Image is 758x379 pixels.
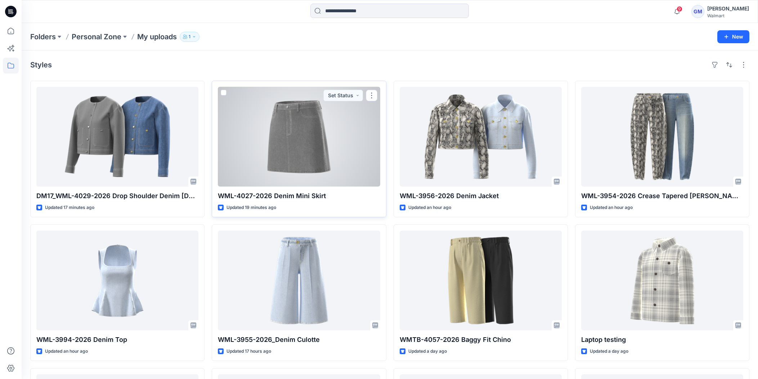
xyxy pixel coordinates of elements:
a: Personal Zone [72,32,121,42]
p: Updated 17 minutes ago [45,204,94,211]
a: DM17_WML-4029-2026 Drop Shoulder Denim Lady Jacket [36,87,198,187]
div: [PERSON_NAME] [707,4,749,13]
p: WML-4027-2026 Denim Mini Skirt [218,191,380,201]
p: WML-3955-2026_Denim Culotte [218,335,380,345]
p: WMTB-4057-2026 Baggy Fit Chino [400,335,562,345]
button: New [717,30,749,43]
a: WML-3954-2026 Crease Tapered Jean [581,87,743,187]
a: WML-4027-2026 Denim Mini Skirt [218,87,380,187]
a: WML-3955-2026_Denim Culotte [218,231,380,330]
p: Updated 19 minutes ago [226,204,276,211]
div: GM [691,5,704,18]
h4: Styles [30,61,52,69]
p: 1 [189,33,190,41]
a: Laptop testing [581,231,743,330]
button: 1 [180,32,199,42]
div: Walmart [707,13,749,18]
p: DM17_WML-4029-2026 Drop Shoulder Denim [DEMOGRAPHIC_DATA] Jacket [36,191,198,201]
p: WML-3994-2026 Denim Top [36,335,198,345]
p: Updated a day ago [408,348,447,355]
a: WMTB-4057-2026 Baggy Fit Chino [400,231,562,330]
a: WML-3994-2026 Denim Top [36,231,198,330]
p: Updated an hour ago [45,348,88,355]
p: Laptop testing [581,335,743,345]
p: Updated an hour ago [408,204,451,211]
a: Folders [30,32,56,42]
p: My uploads [137,32,177,42]
p: Updated 17 hours ago [226,348,271,355]
p: WML-3956-2026 Denim Jacket [400,191,562,201]
span: 9 [677,6,682,12]
p: Updated a day ago [590,348,628,355]
p: WML-3954-2026 Crease Tapered [PERSON_NAME] [581,191,743,201]
p: Updated an hour ago [590,204,633,211]
a: WML-3956-2026 Denim Jacket [400,87,562,187]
